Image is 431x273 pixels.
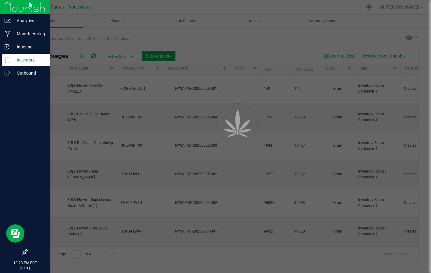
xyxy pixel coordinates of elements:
[11,69,47,77] p: Outbound
[5,70,11,76] inline-svg: Outbound
[6,224,24,243] iframe: Resource center
[11,17,47,24] p: Analytics
[5,44,11,50] inline-svg: Inbound
[5,31,11,37] inline-svg: Manufacturing
[3,266,47,270] p: [DATE]
[11,56,47,64] p: Inventory
[3,260,47,266] p: 10:23 PM EDT
[5,18,11,24] inline-svg: Analytics
[11,30,47,37] p: Manufacturing
[5,57,11,63] inline-svg: Inventory
[11,43,47,51] p: Inbound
